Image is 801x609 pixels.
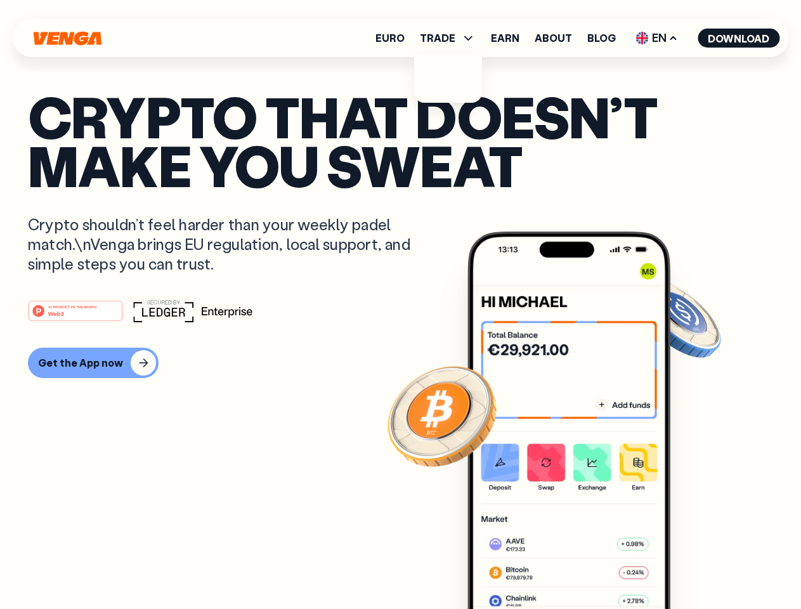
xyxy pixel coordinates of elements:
[375,33,405,43] a: Euro
[38,357,123,369] div: Get the App now
[28,92,773,189] p: Crypto that doesn’t make you sweat
[491,33,519,43] a: Earn
[587,33,616,43] a: Blog
[420,30,476,46] span: TRADE
[385,358,499,473] img: Bitcoin
[28,308,123,324] a: #1 PRODUCT OF THE MONTHWeb3
[48,310,64,317] tspan: Web3
[48,304,96,308] tspan: #1 PRODUCT OF THE MONTH
[32,31,103,46] svg: Home
[635,32,648,44] img: flag-uk
[420,33,455,43] span: TRADE
[28,214,429,274] p: Crypto shouldn’t feel harder than your weekly padel match.\nVenga brings EU regulation, local sup...
[535,33,572,43] a: About
[28,348,159,378] button: Get the App now
[698,29,779,48] button: Download
[28,348,773,378] a: Get the App now
[631,28,682,48] span: EN
[632,273,724,364] img: USDC coin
